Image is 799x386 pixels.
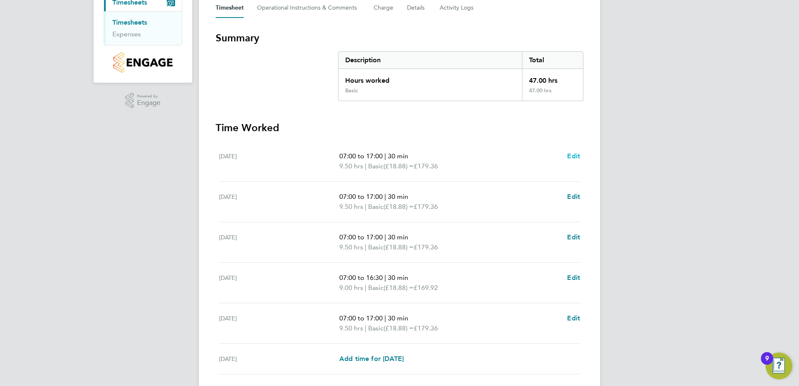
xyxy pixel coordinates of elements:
[125,93,161,109] a: Powered byEngage
[388,314,408,322] span: 30 min
[339,152,383,160] span: 07:00 to 17:00
[339,203,363,211] span: 9.50 hrs
[368,161,384,171] span: Basic
[112,18,147,26] a: Timesheets
[113,52,172,73] img: countryside-properties-logo-retina.png
[384,274,386,282] span: |
[219,313,339,333] div: [DATE]
[766,353,792,379] button: Open Resource Center, 9 new notifications
[338,69,522,87] div: Hours worked
[414,324,438,332] span: £179.36
[567,273,580,283] a: Edit
[339,243,363,251] span: 9.50 hrs
[339,233,383,241] span: 07:00 to 17:00
[339,354,404,364] a: Add time for [DATE]
[365,324,366,332] span: |
[567,233,580,241] span: Edit
[414,284,438,292] span: £169.92
[339,324,363,332] span: 9.50 hrs
[365,203,366,211] span: |
[216,121,583,135] h3: Time Worked
[345,87,358,94] div: Basic
[388,274,408,282] span: 30 min
[219,151,339,171] div: [DATE]
[339,162,363,170] span: 9.50 hrs
[567,151,580,161] a: Edit
[567,313,580,323] a: Edit
[219,354,339,364] div: [DATE]
[339,284,363,292] span: 9.00 hrs
[384,314,386,322] span: |
[365,284,366,292] span: |
[384,193,386,201] span: |
[384,162,414,170] span: (£18.88) =
[368,242,384,252] span: Basic
[388,193,408,201] span: 30 min
[338,51,583,101] div: Summary
[219,273,339,293] div: [DATE]
[216,31,583,45] h3: Summary
[414,203,438,211] span: £179.36
[104,52,182,73] a: Go to home page
[368,202,384,212] span: Basic
[365,243,366,251] span: |
[384,324,414,332] span: (£18.88) =
[522,87,583,101] div: 47.00 hrs
[567,192,580,202] a: Edit
[219,192,339,212] div: [DATE]
[384,203,414,211] span: (£18.88) =
[567,314,580,322] span: Edit
[522,69,583,87] div: 47.00 hrs
[384,284,414,292] span: (£18.88) =
[567,152,580,160] span: Edit
[104,11,182,45] div: Timesheets
[388,233,408,241] span: 30 min
[567,274,580,282] span: Edit
[388,152,408,160] span: 30 min
[339,314,383,322] span: 07:00 to 17:00
[384,152,386,160] span: |
[339,274,383,282] span: 07:00 to 16:30
[368,323,384,333] span: Basic
[137,99,160,107] span: Engage
[765,358,769,369] div: 9
[414,162,438,170] span: £179.36
[414,243,438,251] span: £179.36
[384,233,386,241] span: |
[137,93,160,100] span: Powered by
[522,52,583,69] div: Total
[339,355,404,363] span: Add time for [DATE]
[112,30,141,38] a: Expenses
[368,283,384,293] span: Basic
[339,193,383,201] span: 07:00 to 17:00
[219,232,339,252] div: [DATE]
[384,243,414,251] span: (£18.88) =
[338,52,522,69] div: Description
[567,193,580,201] span: Edit
[365,162,366,170] span: |
[567,232,580,242] a: Edit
